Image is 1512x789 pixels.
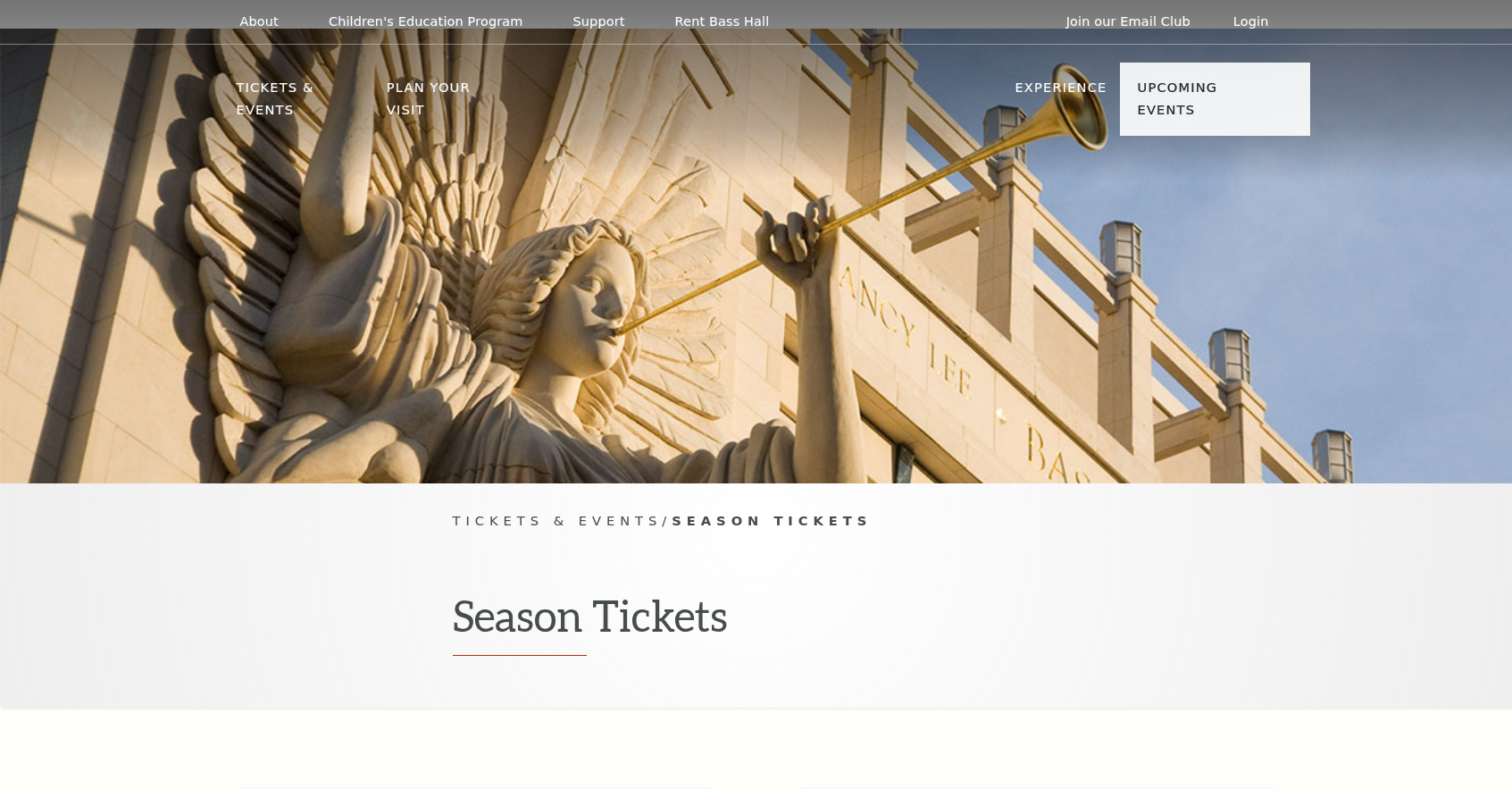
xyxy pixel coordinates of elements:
[672,513,872,528] span: Season Tickets
[240,14,279,29] p: About
[675,14,770,29] p: Rent Bass Hall
[237,77,375,131] p: Tickets & Events
[329,14,523,29] p: Children's Education Program
[453,510,1060,533] p: /
[573,14,625,29] p: Support
[387,77,512,131] p: Plan Your Visit
[1015,77,1107,109] p: Experience
[1138,77,1276,131] p: Upcoming Events
[453,590,1060,656] h1: Season Tickets
[453,513,663,528] span: Tickets & Events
